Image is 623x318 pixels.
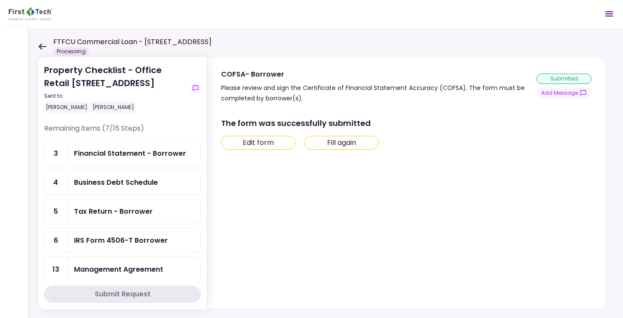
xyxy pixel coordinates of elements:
[91,102,136,113] div: [PERSON_NAME]
[221,117,590,129] div: The form was successfully submitted
[95,289,151,299] div: Submit Request
[221,83,536,103] div: Please review and sign the Certificate of Financial Statement Accuracy (COFSA). The form must be ...
[74,206,153,217] div: Tax Return - Borrower
[45,257,67,282] div: 13
[74,235,168,246] div: IRS Form 4506-T Borrower
[74,177,158,188] div: Business Debt Schedule
[9,7,52,20] img: Partner icon
[44,286,201,303] button: Submit Request
[44,170,201,195] a: 4Business Debt Schedule
[45,141,67,166] div: 3
[53,47,89,56] div: Processing
[44,257,201,282] a: 13Management Agreement
[536,87,591,99] button: show-messages
[44,228,201,253] a: 6IRS Form 4506-T Borrower
[45,170,67,195] div: 4
[45,228,67,253] div: 6
[44,141,201,166] a: 3Financial Statement - Borrower
[536,74,591,84] div: submitted
[207,57,606,309] div: COFSA- BorrowerPlease review and sign the Certificate of Financial Statement Accuracy (COFSA). Th...
[221,136,295,150] button: Edit form
[44,102,89,113] div: [PERSON_NAME]
[45,199,67,224] div: 5
[44,92,187,100] div: Sent to:
[221,69,536,80] div: COFSA- Borrower
[599,3,620,24] button: Open menu
[304,136,379,150] button: Fill again
[74,264,163,275] div: Management Agreement
[74,148,186,159] div: Financial Statement - Borrower
[190,83,201,93] button: show-messages
[44,64,187,113] div: Property Checklist - Office Retail [STREET_ADDRESS]
[44,123,201,141] div: Remaining items (7/15 Steps)
[53,37,212,47] h1: FTFCU Commercial Loan - [STREET_ADDRESS]
[44,199,201,224] a: 5Tax Return - Borrower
